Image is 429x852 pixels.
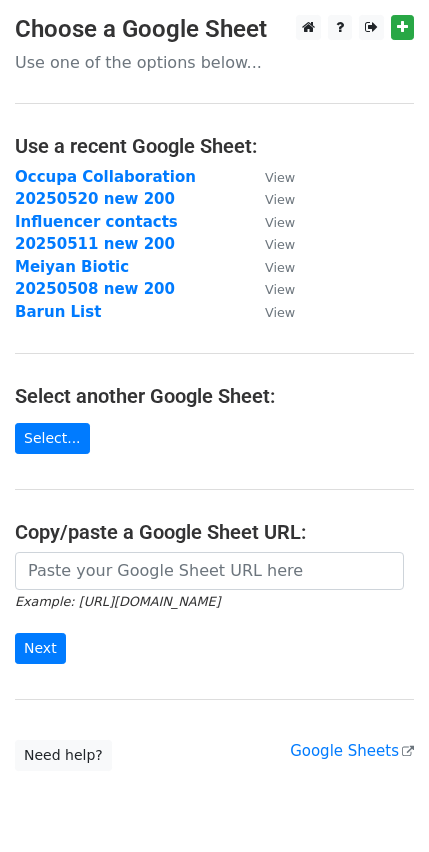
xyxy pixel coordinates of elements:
small: View [265,215,295,230]
small: Example: [URL][DOMAIN_NAME] [15,594,220,609]
input: Paste your Google Sheet URL here [15,552,404,590]
a: Select... [15,423,90,454]
a: View [245,235,295,253]
h4: Use a recent Google Sheet: [15,134,414,158]
a: Google Sheets [290,742,414,760]
a: 20250508 new 200 [15,280,175,298]
small: View [265,260,295,275]
input: Next [15,633,66,664]
a: View [245,168,295,186]
h4: Select another Google Sheet: [15,384,414,408]
a: Occupa Collaboration [15,168,196,186]
small: View [265,237,295,252]
a: View [245,280,295,298]
a: Influencer contacts [15,213,178,231]
small: View [265,282,295,297]
a: Need help? [15,740,112,771]
small: View [265,170,295,185]
a: Meiyan Biotic [15,258,129,276]
a: View [245,258,295,276]
a: 20250520 new 200 [15,190,175,208]
a: View [245,303,295,321]
a: View [245,190,295,208]
a: 20250511 new 200 [15,235,175,253]
small: View [265,192,295,207]
h3: Choose a Google Sheet [15,15,414,44]
a: Barun List [15,303,101,321]
h4: Copy/paste a Google Sheet URL: [15,520,414,544]
a: View [245,213,295,231]
p: Use one of the options below... [15,52,414,73]
small: View [265,305,295,320]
